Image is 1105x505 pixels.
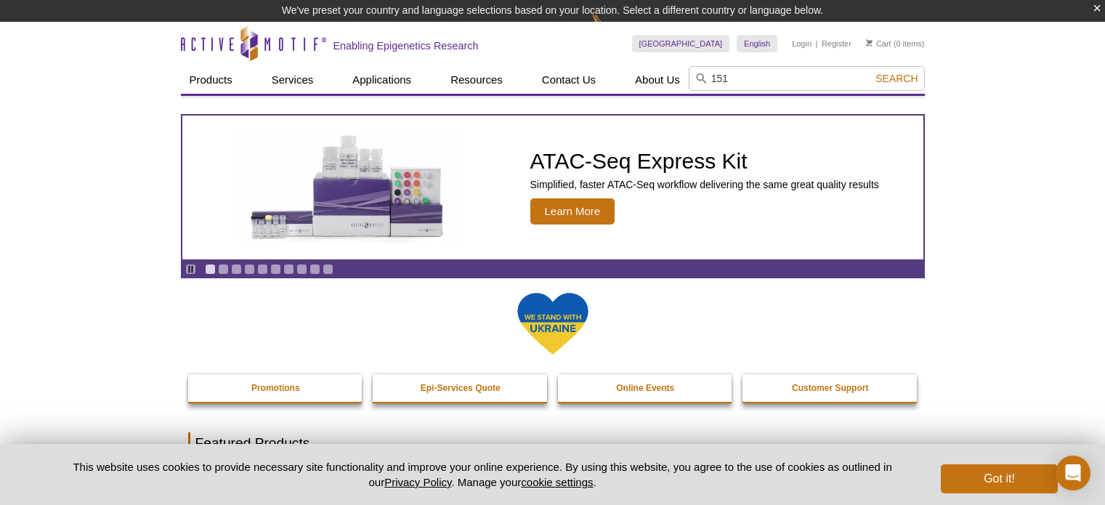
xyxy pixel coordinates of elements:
li: (0 items) [866,35,925,52]
a: Epi-Services Quote [373,374,549,402]
a: Go to slide 6 [270,264,281,275]
a: Promotions [188,374,364,402]
a: [GEOGRAPHIC_DATA] [632,35,730,52]
a: Resources [442,66,511,94]
a: Go to slide 10 [323,264,333,275]
a: Go to slide 7 [283,264,294,275]
a: Go to slide 3 [231,264,242,275]
button: Got it! [941,464,1057,493]
img: Change Here [591,11,630,45]
li: | [816,35,818,52]
a: Go to slide 5 [257,264,268,275]
strong: Promotions [251,383,300,393]
strong: Epi-Services Quote [421,383,501,393]
button: Search [871,72,922,85]
a: Customer Support [742,374,918,402]
strong: Customer Support [792,383,868,393]
input: Keyword, Cat. No. [689,66,925,91]
div: Open Intercom Messenger [1056,456,1090,490]
p: This website uses cookies to provide necessary site functionality and improve your online experie... [48,459,918,490]
a: Services [263,66,323,94]
a: Online Events [558,374,734,402]
a: Go to slide 9 [309,264,320,275]
a: Applications [344,66,420,94]
a: Toggle autoplay [185,264,196,275]
img: We Stand With Ukraine [517,291,589,356]
a: Login [792,39,811,49]
h2: Enabling Epigenetics Research [333,39,479,52]
img: ATAC-Seq Express Kit [229,132,469,243]
a: English [737,35,777,52]
a: ATAC-Seq Express Kit ATAC-Seq Express Kit Simplified, faster ATAC-Seq workflow delivering the sam... [182,116,923,259]
a: Cart [866,39,891,49]
button: cookie settings [521,476,593,488]
a: Privacy Policy [384,476,451,488]
p: Simplified, faster ATAC-Seq workflow delivering the same great quality results [530,178,879,191]
a: Contact Us [533,66,604,94]
a: Go to slide 2 [218,264,229,275]
h2: ATAC-Seq Express Kit [530,150,879,172]
a: Products [181,66,241,94]
img: Your Cart [866,39,873,47]
span: Learn More [530,198,615,225]
a: Go to slide 1 [205,264,216,275]
h2: Featured Products [188,432,918,454]
article: ATAC-Seq Express Kit [182,116,923,259]
strong: Online Events [616,383,674,393]
a: Go to slide 8 [296,264,307,275]
a: Go to slide 4 [244,264,255,275]
a: Register [822,39,851,49]
a: About Us [626,66,689,94]
span: Search [875,73,918,84]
